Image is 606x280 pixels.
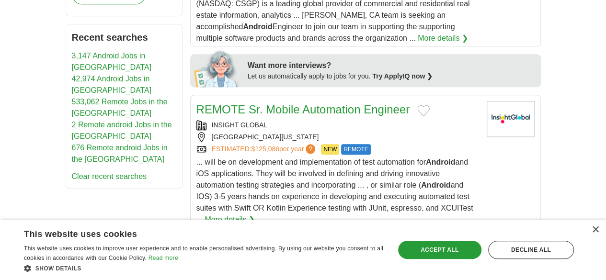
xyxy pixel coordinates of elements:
[306,144,315,154] span: ?
[212,121,267,129] a: INSIGHT GLOBAL
[321,144,339,155] span: NEW
[418,33,468,44] a: More details ❯
[149,255,178,261] a: Read more, opens a new window
[35,265,81,272] span: Show details
[251,145,279,153] span: $125,086
[72,121,172,140] a: 2 Remote android Jobs in the [GEOGRAPHIC_DATA]
[72,52,152,71] a: 3,147 Android Jobs in [GEOGRAPHIC_DATA]
[24,263,384,273] div: Show details
[72,30,176,45] h2: Recent searches
[72,98,168,117] a: 533,062 Remote Jobs in the [GEOGRAPHIC_DATA]
[398,241,481,259] div: Accept all
[24,245,383,261] span: This website uses cookies to improve user experience and to enable personalised advertising. By u...
[248,71,535,81] div: Let us automatically apply to jobs for you.
[488,241,574,259] div: Decline all
[487,101,535,137] img: Insight Global logo
[372,72,433,80] a: Try ApplyIQ now ❯
[196,103,410,116] a: REMOTE Sr. Mobile Automation Engineer
[205,214,255,225] a: More details ❯
[426,158,455,166] strong: Android
[341,144,370,155] span: REMOTE
[194,49,240,87] img: apply-iq-scientist.png
[24,225,360,240] div: This website uses cookies
[212,144,318,155] a: ESTIMATED:$125,086per year?
[72,144,168,163] a: 676 Remote android Jobs in the [GEOGRAPHIC_DATA]
[243,22,272,31] strong: Android
[72,172,147,180] a: Clear recent searches
[196,132,479,142] div: [GEOGRAPHIC_DATA][US_STATE]
[421,181,450,189] strong: Android
[72,75,152,94] a: 42,974 Android Jobs in [GEOGRAPHIC_DATA]
[248,60,535,71] div: Want more interviews?
[196,158,473,224] span: ... will be on development and implementation of test automation for and iOS applications. They w...
[592,226,599,234] div: Close
[417,105,430,116] button: Add to favorite jobs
